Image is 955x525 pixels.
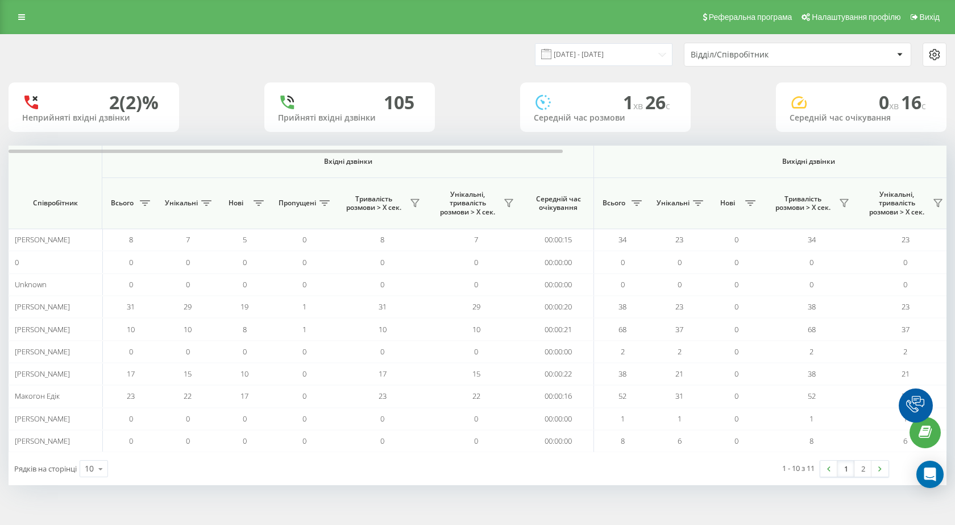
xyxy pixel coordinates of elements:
[302,301,306,312] span: 1
[903,279,907,290] span: 0
[734,257,738,267] span: 0
[186,436,190,446] span: 0
[770,195,836,212] span: Тривалість розмови > Х сек.
[279,199,316,208] span: Пропущені
[623,90,645,114] span: 1
[808,301,816,312] span: 38
[243,414,247,424] span: 0
[621,436,625,446] span: 8
[302,346,306,357] span: 0
[302,414,306,424] span: 0
[243,279,247,290] span: 0
[678,414,682,424] span: 1
[709,13,792,22] span: Реферальна програма
[523,430,594,452] td: 00:00:00
[523,251,594,273] td: 00:00:00
[645,90,670,114] span: 26
[790,113,933,123] div: Середній час очікування
[472,391,480,401] span: 22
[129,436,133,446] span: 0
[302,257,306,267] span: 0
[127,301,135,312] span: 31
[15,346,70,357] span: [PERSON_NAME]
[734,436,738,446] span: 0
[902,301,910,312] span: 23
[127,369,135,379] span: 17
[474,436,478,446] span: 0
[920,13,940,22] span: Вихід
[184,301,192,312] span: 29
[889,100,901,112] span: хв
[380,234,384,245] span: 8
[621,279,625,290] span: 0
[734,279,738,290] span: 0
[675,301,683,312] span: 23
[532,195,585,212] span: Середній час очікування
[132,157,564,166] span: Вхідні дзвінки
[379,369,387,379] span: 17
[129,414,133,424] span: 0
[240,391,248,401] span: 17
[85,463,94,474] div: 10
[734,346,738,357] span: 0
[129,346,133,357] span: 0
[782,462,815,474] div: 1 - 10 з 11
[618,324,626,334] span: 68
[184,369,192,379] span: 15
[243,346,247,357] span: 0
[633,100,645,112] span: хв
[15,301,70,312] span: [PERSON_NAME]
[809,346,813,357] span: 2
[809,436,813,446] span: 8
[240,369,248,379] span: 10
[902,234,910,245] span: 23
[618,369,626,379] span: 38
[808,234,816,245] span: 34
[474,279,478,290] span: 0
[184,324,192,334] span: 10
[165,199,198,208] span: Унікальні
[435,190,500,217] span: Унікальні, тривалість розмови > Х сек.
[691,50,827,60] div: Відділ/Співробітник
[302,324,306,334] span: 1
[523,341,594,363] td: 00:00:00
[734,414,738,424] span: 0
[222,199,250,208] span: Нові
[523,296,594,318] td: 00:00:20
[837,461,854,477] a: 1
[302,391,306,401] span: 0
[902,369,910,379] span: 21
[523,318,594,340] td: 00:00:21
[15,436,70,446] span: [PERSON_NAME]
[713,199,742,208] span: Нові
[864,190,929,217] span: Унікальні, тривалість розмови > Х сек.
[808,324,816,334] span: 68
[921,100,926,112] span: c
[675,391,683,401] span: 31
[302,234,306,245] span: 0
[379,301,387,312] span: 31
[808,369,816,379] span: 38
[675,234,683,245] span: 23
[186,414,190,424] span: 0
[127,324,135,334] span: 10
[734,301,738,312] span: 0
[809,257,813,267] span: 0
[302,369,306,379] span: 0
[474,234,478,245] span: 7
[380,436,384,446] span: 0
[879,90,901,114] span: 0
[380,257,384,267] span: 0
[903,436,907,446] span: 6
[474,257,478,267] span: 0
[278,113,421,123] div: Прийняті вхідні дзвінки
[380,414,384,424] span: 0
[302,436,306,446] span: 0
[15,257,19,267] span: 0
[523,385,594,407] td: 00:00:16
[734,234,738,245] span: 0
[18,199,92,208] span: Співробітник
[109,92,159,113] div: 2 (2)%
[472,301,480,312] span: 29
[901,90,926,114] span: 16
